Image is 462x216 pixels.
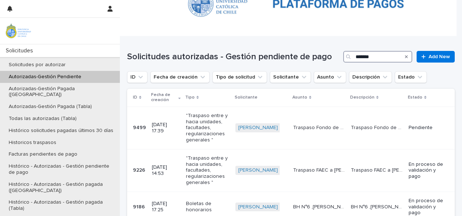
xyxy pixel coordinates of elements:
[351,203,404,210] p: BH N°6 ,Catalina Fernanda Caro Aravena . Monto $14.620.- Glosa: Asistente concierto "Canto para u...
[3,199,120,212] p: Histórico - Autorizadas - Gestión pagada (Tabla)
[417,51,455,63] a: Add New
[6,24,31,38] img: iqsleoUpQLaG7yz5l0jK
[351,166,404,173] p: Traspaso FAEC a Jonathan Aravena por un monto de $1.000.000.-. Escuela de Teatro.
[351,123,404,131] p: Traspaso Fondo de Cofinanciamiento, Artes Escénicas/investigación Jonathan Aravena, monto$ 910.000.-
[152,201,180,213] p: [DATE] 17:25
[3,181,120,194] p: Histórico - Autorizadas - Gestión pagada ([GEOGRAPHIC_DATA])
[293,203,346,210] p: BH N°6 ,Catalina Fernanda Caro Aravena . Monto $14.620.- Glosa: Asistente concierto "Canto para u...
[238,125,278,131] a: [PERSON_NAME]
[133,203,146,210] p: 9186
[314,71,346,83] button: Asunto
[133,123,147,131] p: 9499
[3,128,119,134] p: Histórico solicitudes pagadas últimos 30 días
[3,47,39,54] p: Solicitudes
[185,93,195,101] p: Tipo
[429,54,450,59] span: Add New
[3,140,62,146] p: Historicos traspasos
[186,201,230,213] p: Boletas de honorarios
[127,71,147,83] button: ID
[152,122,180,134] p: [DATE] 17:39
[3,62,72,68] p: Solicitudes por autorizar
[238,167,278,173] a: [PERSON_NAME]
[408,93,422,101] p: Estado
[152,164,180,177] p: [DATE] 14:53
[293,123,346,131] p: Traspaso Fondo de Cofinanciamiento, Artes Escénicas/investigación Jonathan Aravena, monto$ 910.000.-
[127,52,340,62] h1: Solicitudes autorizadas - Gestión pendiente de pago
[395,71,427,83] button: Estado
[292,93,307,101] p: Asunto
[3,151,83,157] p: Facturas pendientes de pago
[151,91,177,104] p: Fecha de creación
[127,107,455,149] tr: 94999499 [DATE] 17:39"Traspaso entre y hacia unidades, facultades, regularizaciones generales "[P...
[133,166,147,173] p: 9226
[150,71,210,83] button: Fecha de creación
[3,104,98,110] p: Autorizadas-Gestión Pagada (Tabla)
[186,113,230,143] p: "Traspaso entre y hacia unidades, facultades, regularizaciones generales "
[343,51,412,63] input: Search
[133,93,137,101] p: ID
[238,204,278,210] a: [PERSON_NAME]
[409,125,443,131] p: Pendiente
[293,166,346,173] p: Traspaso FAEC a Jonathan Aravena por un monto de $1.000.000.-. Escuela de Teatro.
[3,163,120,176] p: Histórico - Autorizadas - Gestión pendiente de pago
[3,74,87,80] p: Autorizadas-Gestión Pendiente
[349,71,392,83] button: Descripción
[186,155,230,186] p: "Traspaso entre y hacia unidades, facultades, regularizaciones generales "
[212,71,267,83] button: Tipo de solicitud
[409,161,443,180] p: En proceso de validación y pago
[3,116,82,122] p: Todas las autorizadas (Tabla)
[350,93,374,101] p: Descripción
[270,71,311,83] button: Solicitante
[3,86,120,98] p: Autorizadas-Gestión Pagada ([GEOGRAPHIC_DATA])
[235,93,258,101] p: Solicitante
[409,198,443,216] p: En proceso de validación y pago
[127,149,455,192] tr: 92269226 [DATE] 14:53"Traspaso entre y hacia unidades, facultades, regularizaciones generales "[P...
